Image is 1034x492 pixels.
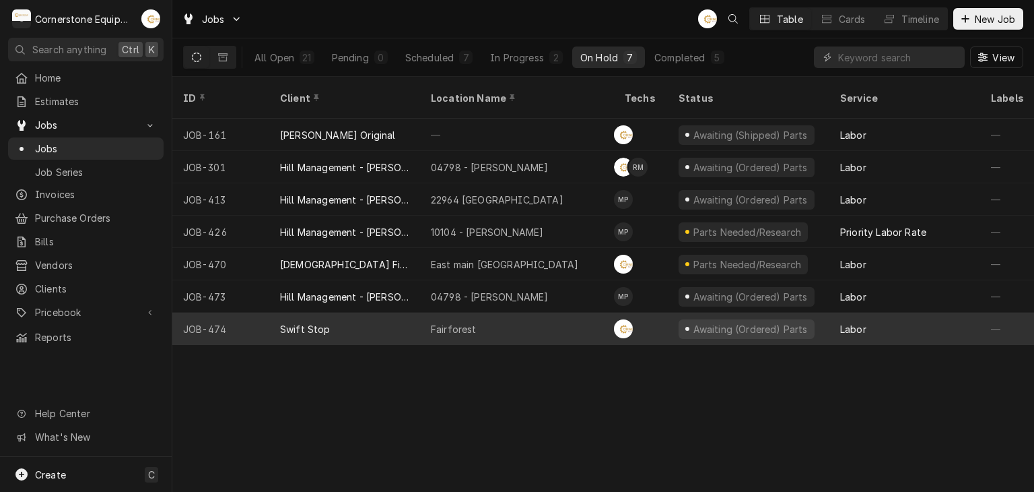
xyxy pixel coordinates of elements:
[35,211,157,225] span: Purchase Orders
[972,12,1018,26] span: New Job
[840,91,967,105] div: Service
[8,230,164,253] a: Bills
[990,51,1017,65] span: View
[679,91,816,105] div: Status
[35,305,137,319] span: Pricebook
[614,287,633,306] div: MP
[431,290,548,304] div: 04798 - [PERSON_NAME]
[840,193,866,207] div: Labor
[172,248,269,280] div: JOB-470
[552,51,560,65] div: 2
[840,257,866,272] div: Labor
[254,51,294,65] div: All Open
[172,216,269,248] div: JOB-426
[8,90,164,113] a: Estimates
[614,190,633,209] div: MP
[35,71,157,85] span: Home
[626,51,634,65] div: 7
[280,128,396,142] div: [PERSON_NAME] Original
[35,187,157,202] span: Invoices
[8,254,164,276] a: Vendors
[12,9,31,28] div: Cornerstone Equipment Repair, LLC's Avatar
[280,91,407,105] div: Client
[614,158,633,177] div: Andrew Buigues's Avatar
[8,67,164,89] a: Home
[614,125,633,144] div: AB
[35,12,134,26] div: Cornerstone Equipment Repair, LLC
[840,225,926,239] div: Priority Labor Rate
[405,51,454,65] div: Scheduled
[35,165,157,179] span: Job Series
[431,91,600,105] div: Location Name
[35,94,157,109] span: Estimates
[625,91,657,105] div: Techs
[691,193,808,207] div: Awaiting (Ordered) Parts
[462,51,470,65] div: 7
[420,119,614,151] div: —
[8,207,164,229] a: Purchase Orders
[35,330,157,344] span: Reports
[172,119,269,151] div: JOB-161
[202,12,225,26] span: Jobs
[35,282,157,296] span: Clients
[691,225,802,239] div: Parts Needed/Research
[431,225,543,239] div: 10104 - [PERSON_NAME]
[8,183,164,206] a: Invoices
[490,51,544,65] div: In Progress
[698,9,717,28] div: Andrew Buigues's Avatar
[614,125,633,144] div: Andrew Buigues's Avatar
[698,9,717,28] div: AB
[8,402,164,425] a: Go to Help Center
[8,38,164,61] button: Search anythingCtrlK
[280,290,409,304] div: Hill Management - [PERSON_NAME]
[970,47,1023,68] button: View
[8,326,164,348] a: Reports
[141,9,160,28] div: AB
[691,257,802,272] div: Parts Needed/Research
[714,51,722,65] div: 5
[35,235,157,249] span: Bills
[614,319,633,338] div: Andrew Buigues's Avatar
[953,8,1023,30] button: New Job
[35,406,156,421] span: Help Center
[149,42,155,57] span: K
[691,160,808,175] div: Awaiting (Ordered) Parts
[840,160,866,175] div: Labor
[614,222,633,241] div: Matthew Pennington's Avatar
[35,258,157,272] span: Vendors
[629,158,648,177] div: Roberto Martinez's Avatar
[35,118,137,132] span: Jobs
[332,51,369,65] div: Pending
[8,137,164,160] a: Jobs
[722,8,744,30] button: Open search
[838,47,958,68] input: Keyword search
[614,287,633,306] div: Matthew Pennington's Avatar
[35,469,66,481] span: Create
[654,51,705,65] div: Completed
[431,257,578,272] div: East main [GEOGRAPHIC_DATA]
[840,290,866,304] div: Labor
[614,158,633,177] div: AB
[183,91,256,105] div: ID
[614,319,633,338] div: AB
[691,128,808,142] div: Awaiting (Shipped) Parts
[580,51,618,65] div: On Hold
[8,114,164,136] a: Go to Jobs
[8,161,164,183] a: Job Series
[35,430,156,444] span: What's New
[614,255,633,274] div: AB
[614,255,633,274] div: Andrew Buigues's Avatar
[176,8,248,30] a: Go to Jobs
[172,151,269,183] div: JOB-301
[32,42,106,57] span: Search anything
[377,51,385,65] div: 0
[691,322,808,336] div: Awaiting (Ordered) Parts
[172,280,269,313] div: JOB-473
[8,426,164,448] a: Go to What's New
[614,190,633,209] div: Matthew Pennington's Avatar
[148,468,155,482] span: C
[172,183,269,216] div: JOB-413
[280,160,409,175] div: Hill Management - [PERSON_NAME]
[614,222,633,241] div: MP
[8,278,164,300] a: Clients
